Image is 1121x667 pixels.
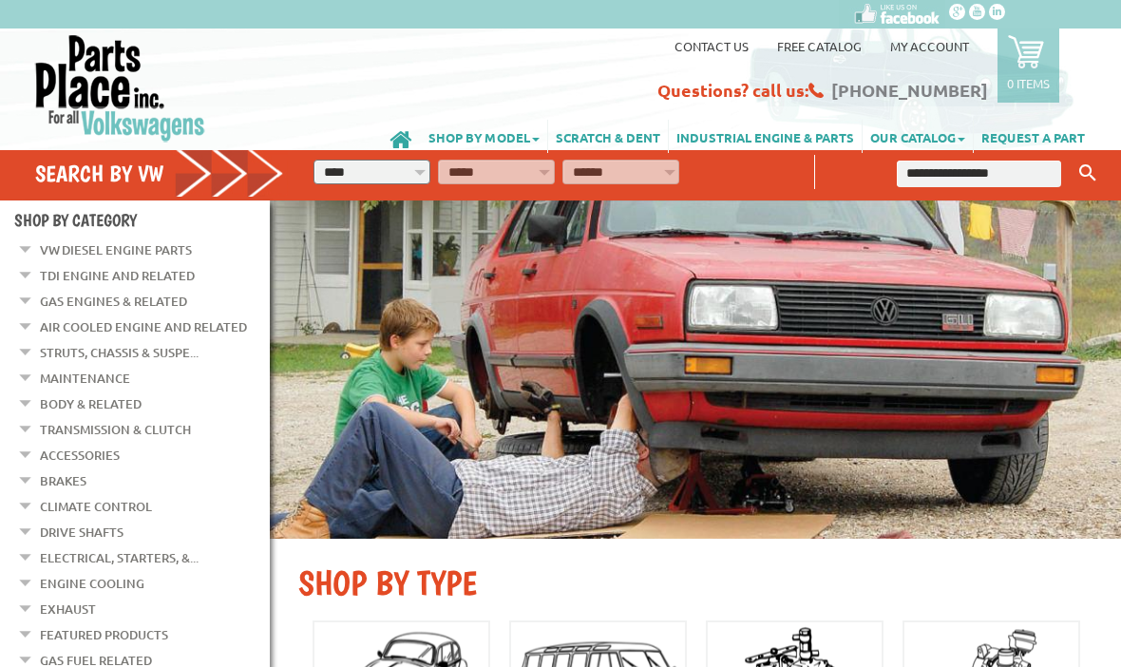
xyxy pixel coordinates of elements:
a: Engine Cooling [40,571,144,596]
a: Contact us [674,38,749,54]
a: VW Diesel Engine Parts [40,238,192,262]
a: TDI Engine and Related [40,263,195,288]
button: Keyword Search [1073,158,1102,189]
a: Gas Engines & Related [40,289,187,314]
a: Electrical, Starters, &... [40,545,199,570]
h2: SHOP BY TYPE [298,562,1092,603]
a: Transmission & Clutch [40,417,191,442]
a: INDUSTRIAL ENGINE & PARTS [669,120,862,153]
a: Body & Related [40,391,142,416]
a: 0 items [997,29,1059,103]
a: Struts, Chassis & Suspe... [40,340,199,365]
a: Free Catalog [777,38,862,54]
a: OUR CATALOG [863,120,973,153]
a: Accessories [40,443,120,467]
a: SHOP BY MODEL [421,120,547,153]
img: First slide [900x500] [270,200,1121,539]
a: Brakes [40,468,86,493]
a: REQUEST A PART [974,120,1092,153]
a: Exhaust [40,597,96,621]
a: Air Cooled Engine and Related [40,314,247,339]
h4: Shop By Category [14,210,270,230]
img: Parts Place Inc! [33,33,207,143]
a: My Account [890,38,969,54]
h4: Search by VW [35,160,284,187]
a: Maintenance [40,366,130,391]
a: Climate Control [40,494,152,519]
a: Featured Products [40,622,168,647]
a: Drive Shafts [40,520,123,544]
a: SCRATCH & DENT [548,120,668,153]
p: 0 items [1007,75,1050,91]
